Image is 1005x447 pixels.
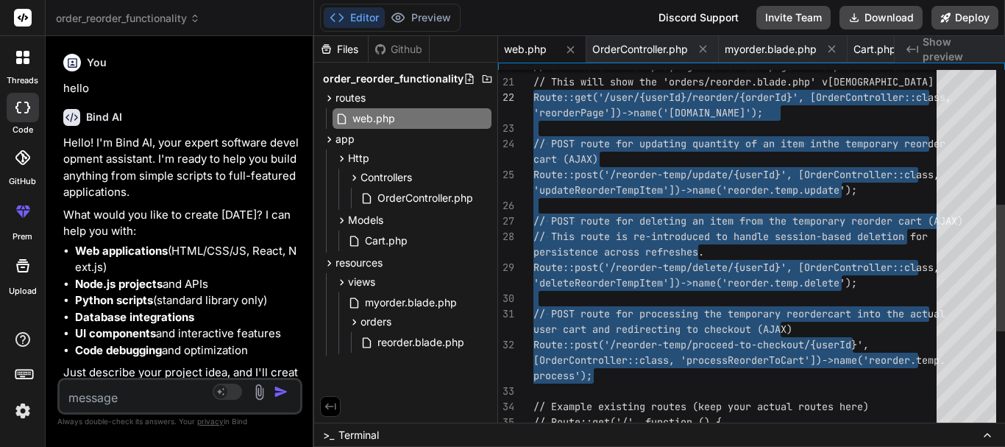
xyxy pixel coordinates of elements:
span: cart into the actual [828,307,945,320]
li: (HTML/CSS/JS, React, Next.js) [75,243,299,276]
span: 'updateReorderTempItem'])->name('reorder.temp.upda [533,183,828,197]
span: orders [361,314,391,329]
img: settings [10,398,35,423]
div: 22 [498,90,514,105]
div: 30 [498,291,514,306]
div: 26 [498,198,514,214]
span: // This route is re-introduced to handle session-b [533,230,828,243]
p: hello [63,80,299,97]
label: GitHub [9,175,36,188]
span: 'deleteReorderTempItem'])->name('reorder.temp.dele [533,276,828,289]
span: Cart.php [363,232,409,250]
label: code [13,124,33,136]
div: 31 [498,306,514,322]
span: reorder.blade.php [376,334,466,351]
button: Preview [385,7,457,28]
span: Route::get('/user/{userId}/reorder/{orderId}', [Or [533,91,828,104]
label: threads [7,74,38,87]
strong: UI components [75,326,156,340]
span: // POST route for deleting an item from the tempor [533,214,828,228]
span: privacy [197,417,224,426]
span: [OrderController::class, 'processReorderToCart'])- [533,353,828,367]
label: Upload [9,285,37,298]
span: te'); [828,276,857,289]
div: Discord Support [650,6,747,29]
span: routes [335,91,366,105]
span: >name('reorder.temp. [828,353,945,367]
label: prem [13,230,32,243]
p: Just describe your project idea, and I'll create a detailed plan for you to review before we star... [63,365,299,415]
div: 27 [498,214,514,229]
span: // POST route for processing the temporary reorder [533,307,828,320]
p: What would you like to create [DATE]? I can help you with: [63,207,299,240]
h6: Bind AI [86,110,122,124]
span: Route::post('/reorder-temp/update/{userId}', [Orde [533,168,828,181]
span: s here) [828,400,869,413]
span: myorder.blade.php [725,42,817,57]
div: 32 [498,337,514,353]
h6: You [87,55,107,70]
span: Terminal [338,428,379,443]
span: OrderController.php [592,42,688,57]
span: persistence across refreshes. [533,245,704,258]
img: icon [274,384,288,399]
span: erId}', [828,338,869,351]
span: rController::class, [828,168,940,181]
div: Files [314,42,368,57]
span: user cart and redirecting to checkout (AJAX) [533,323,792,336]
div: 21 [498,74,514,90]
span: app [335,132,355,147]
p: Hello! I'm Bind AI, your expert software development assistant. I'm ready to help you build anyth... [63,135,299,201]
span: [DEMOGRAPHIC_DATA] [828,75,934,88]
div: 29 [498,260,514,275]
button: Editor [324,7,385,28]
span: OrderController.php [376,189,475,207]
div: 23 [498,121,514,136]
button: Download [839,6,923,29]
span: process'); [533,369,592,382]
span: resources [335,256,383,270]
span: // Example existing routes (keep your actual route [533,400,828,413]
span: ary reorder cart (AJAX) [828,214,963,228]
span: Http [348,151,369,166]
span: myorder.blade.php [363,294,458,312]
div: 35 [498,415,514,430]
span: web.php [504,42,547,57]
div: Github [369,42,429,57]
span: Models [348,213,383,228]
li: and optimization [75,342,299,359]
span: // Route::get('/', function () { [533,415,722,429]
li: and interactive features [75,325,299,342]
span: views [348,275,375,289]
span: // POST route for updating quantity of an item in [533,137,822,150]
strong: Code debugging [75,343,162,357]
p: Always double-check its answers. Your in Bind [57,415,302,429]
span: rController::class, [828,261,940,274]
strong: Web applications [75,244,168,258]
span: Controllers [361,170,412,185]
div: 28 [498,229,514,244]
span: te'); [828,183,857,197]
span: Route::post('/reorder-temp/delete/{userId}', [Orde [533,261,828,274]
span: ased deletion for [828,230,928,243]
li: (standard library only) [75,292,299,309]
span: 'reorderPage'])->name('[DOMAIN_NAME]'); [533,106,763,119]
span: cart (AJAX) [533,152,598,166]
strong: Database integrations [75,310,194,324]
span: >_ [323,428,334,443]
div: 24 [498,136,514,152]
div: 25 [498,167,514,183]
span: Show preview [923,35,993,64]
span: order_reorder_functionality [323,71,464,86]
span: order_reorder_functionality [56,11,200,26]
div: 33 [498,384,514,399]
span: web.php [351,110,397,127]
strong: Python scripts [75,293,153,307]
button: Deploy [931,6,998,29]
strong: Node.js projects [75,277,163,291]
span: the temporary reorder [822,137,945,150]
span: derController::class, [828,91,951,104]
span: // This will show the 'orders/reorder.blade.php' v [533,75,828,88]
li: and APIs [75,276,299,293]
span: Route::post('/reorder-temp/proceed-to-checkout/{us [533,338,828,351]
